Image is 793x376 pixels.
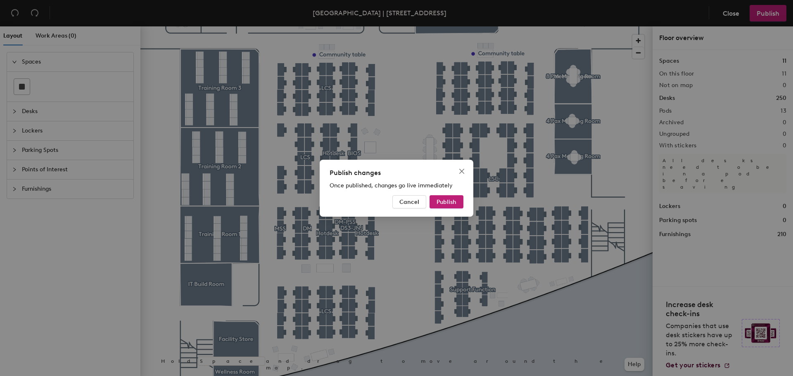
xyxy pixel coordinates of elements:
span: Close [455,168,468,175]
button: Cancel [392,195,426,208]
button: Close [455,165,468,178]
span: Publish [437,198,456,205]
span: close [458,168,465,175]
span: Once published, changes go live immediately [330,182,453,189]
div: Publish changes [330,168,463,178]
span: Cancel [399,198,419,205]
button: Publish [430,195,463,208]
